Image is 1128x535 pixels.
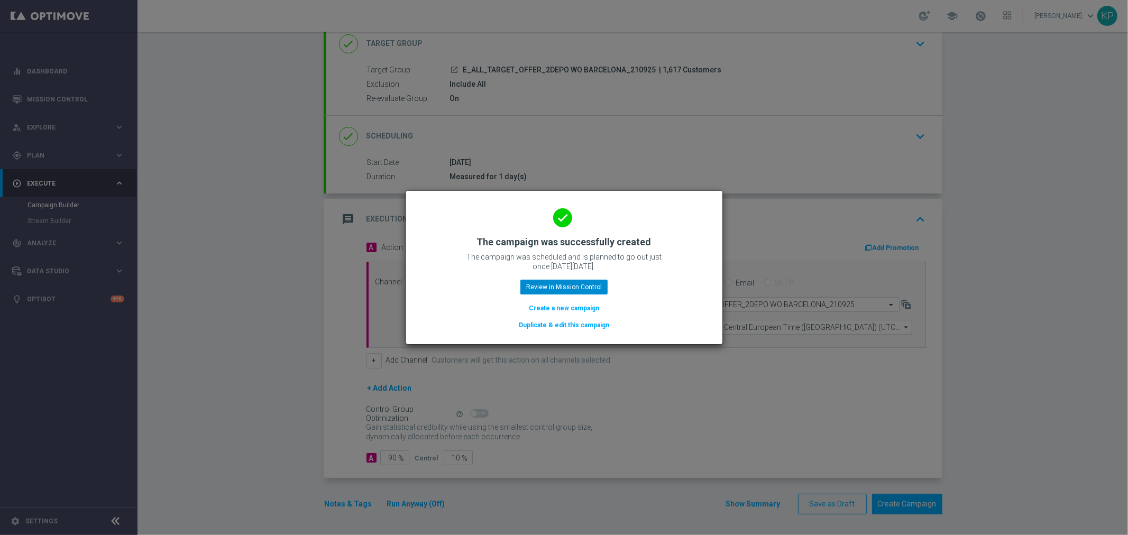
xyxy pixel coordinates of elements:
i: done [553,208,572,227]
p: The campaign was scheduled and is planned to go out just once [DATE][DATE]. [458,252,670,271]
button: Create a new campaign [528,302,600,314]
button: Duplicate & edit this campaign [518,319,610,331]
h2: The campaign was successfully created [477,236,652,248]
button: Review in Mission Control [520,280,608,294]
